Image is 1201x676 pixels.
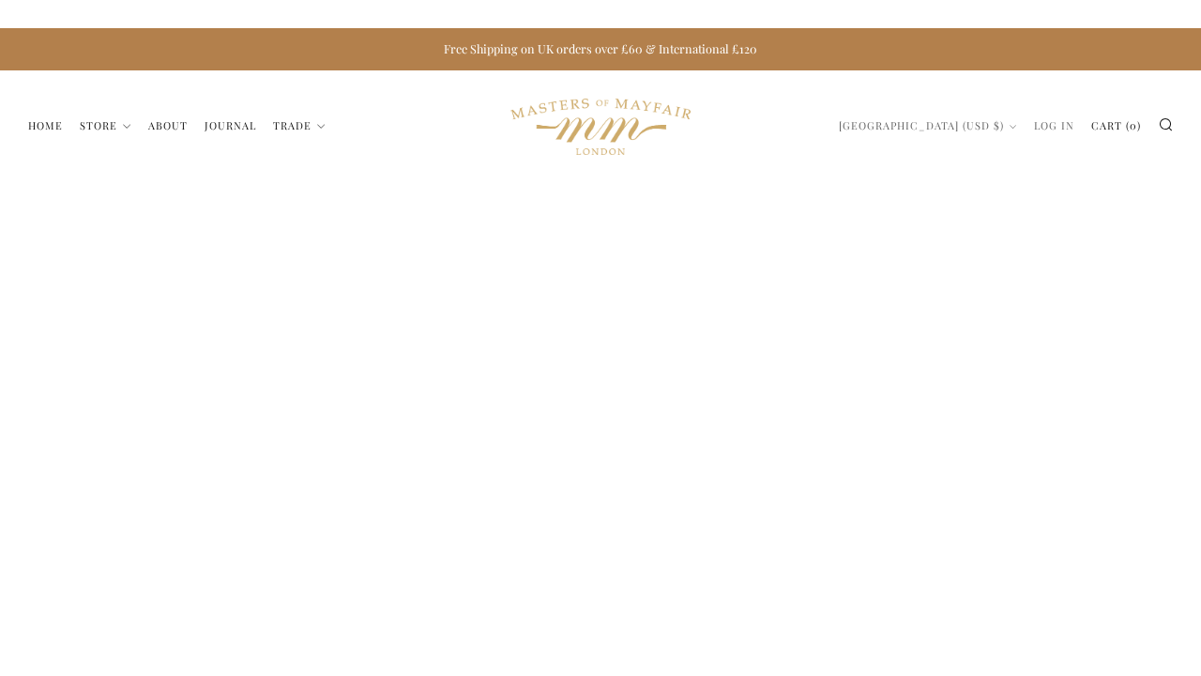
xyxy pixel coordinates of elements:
[1034,111,1074,141] a: Log in
[510,80,690,174] img: logo
[148,111,188,141] a: About
[28,111,63,141] a: Home
[205,111,256,141] a: Journal
[1130,118,1137,132] span: 0
[80,111,131,141] a: Store
[273,111,326,141] a: Trade
[1091,111,1141,141] a: Cart (0)
[839,111,1017,141] a: [GEOGRAPHIC_DATA] (USD $)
